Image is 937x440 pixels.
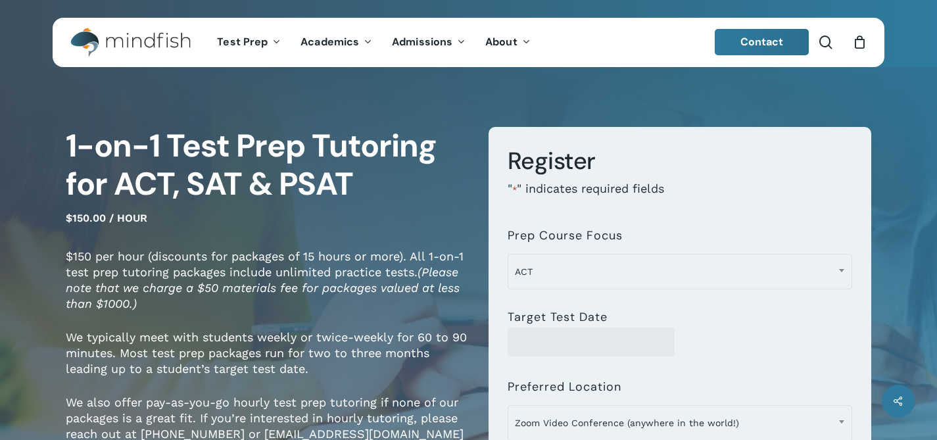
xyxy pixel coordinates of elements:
p: " " indicates required fields [508,181,852,216]
label: Prep Course Focus [508,229,623,242]
header: Main Menu [53,18,884,67]
span: ACT [508,258,852,285]
span: ACT [508,254,852,289]
span: Zoom Video Conference (anywhere in the world!) [508,409,852,437]
span: $150.00 / hour [66,212,147,224]
span: Contact [740,35,784,49]
span: Academics [300,35,359,49]
label: Preferred Location [508,380,621,393]
nav: Main Menu [207,18,540,67]
h3: Register [508,146,852,176]
a: Academics [291,37,382,48]
a: Admissions [382,37,475,48]
span: Admissions [392,35,452,49]
span: Test Prep [217,35,268,49]
p: $150 per hour (discounts for packages of 15 hours or more). All 1-on-1 test prep tutoring package... [66,249,469,330]
h1: 1-on-1 Test Prep Tutoring for ACT, SAT & PSAT [66,127,469,203]
a: Test Prep [207,37,291,48]
a: About [475,37,541,48]
span: About [485,35,517,49]
a: Contact [715,29,809,55]
em: (Please note that we charge a $50 materials fee for packages valued at less than $1000.) [66,265,460,310]
p: We typically meet with students weekly or twice-weekly for 60 to 90 minutes. Most test prep packa... [66,330,469,395]
label: Target Test Date [508,310,608,324]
